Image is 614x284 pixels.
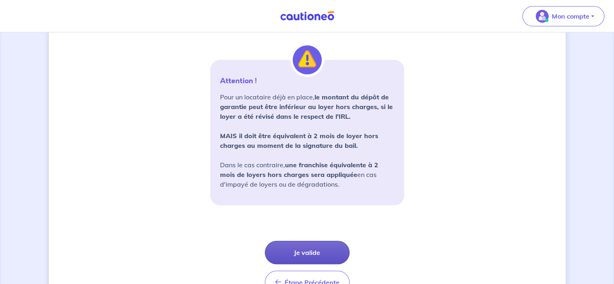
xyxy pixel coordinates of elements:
strong: MAIS il doit être équivalent à 2 mois de loyer hors charges au moment de la signature du bail. [220,132,378,149]
p: Pour un locataire déjà en place, Dans le cas contraire, en cas d'impayé de loyers ou de dégradati... [220,92,394,189]
button: illu_account_valid_menu.svgMon compte [522,6,604,26]
img: illu_account_valid_menu.svg [536,10,549,23]
strong: le montant du dépôt de garantie peut être inférieur au loyer hors charges, si le loyer a été révi... [220,93,393,120]
img: Cautioneo [277,11,337,21]
strong: une franchise équivalente à 2 mois de loyers hors charges sera appliquée [220,161,378,179]
img: illu_alert.svg [293,45,322,74]
p: Attention ! [220,76,394,86]
p: Mon compte [552,11,589,21]
button: Je valide [265,241,350,264]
